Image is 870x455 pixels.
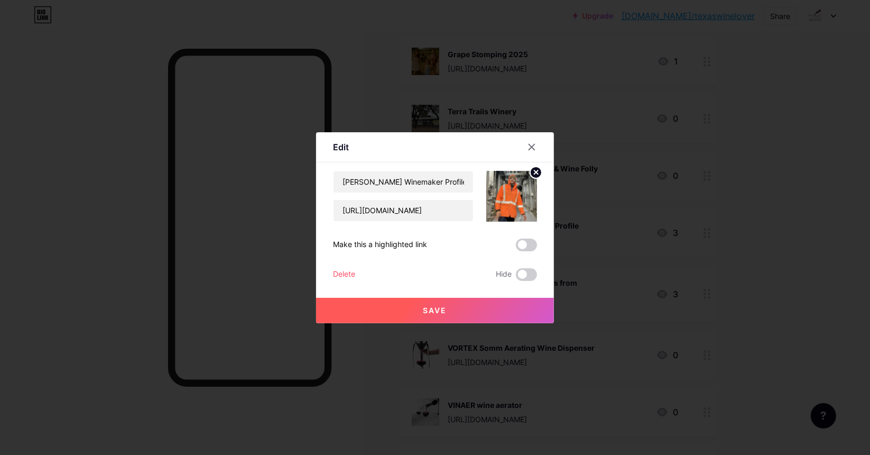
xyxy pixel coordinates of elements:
[423,306,447,315] span: Save
[333,239,427,251] div: Make this a highlighted link
[334,200,473,221] input: URL
[496,268,512,281] span: Hide
[333,141,349,153] div: Edit
[333,268,355,281] div: Delete
[334,171,473,193] input: Title
[316,298,554,323] button: Save
[486,171,537,222] img: link_thumbnail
